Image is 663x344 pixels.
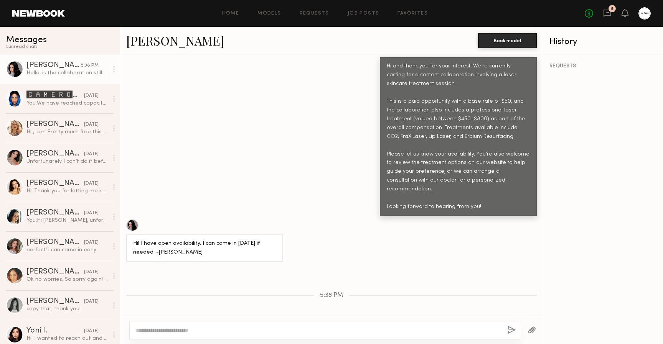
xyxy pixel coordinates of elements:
a: Favorites [397,11,428,16]
span: Messages [6,36,47,44]
div: [DATE] [84,298,99,305]
div: REQUESTS [549,64,657,69]
div: Hello, is the collaboration still open, [26,69,108,77]
div: [PERSON_NAME] [26,121,84,128]
button: Book model [478,33,537,48]
div: 🅲🅰🅼🅴🆁🅾🅽 🆂. [26,90,84,100]
a: Home [222,11,239,16]
div: [PERSON_NAME] [26,62,81,69]
span: 5:38 PM [320,292,343,299]
div: Yoni I. [26,327,84,335]
div: Hi! I wanted to reach out and see what it is going to be like after [DATE] procedure? Am I going ... [26,335,108,342]
a: Book model [478,37,537,43]
a: Job Posts [348,11,379,16]
div: [PERSON_NAME] [26,298,84,305]
div: Hi ,I am Pretty much free this week and half on next one .when would be a good time ? [26,128,108,136]
div: Ok no worries. So sorry again! Please let me know of future dates [26,276,108,283]
div: History [549,38,657,46]
div: [PERSON_NAME] [26,268,84,276]
div: [DATE] [84,210,99,217]
div: [PERSON_NAME] [26,239,84,246]
div: You: Hi [PERSON_NAME], unfortunately we wont be able to accommodate a reschedule visit at this ti... [26,217,108,224]
a: Requests [300,11,329,16]
div: copy that, thank you! [26,305,108,313]
a: 5 [603,9,612,18]
div: Hi! Thank you for letting me know. I completely understand, and I apologize again for the inconve... [26,187,108,195]
div: 5 [611,7,614,11]
div: [PERSON_NAME] [26,209,84,217]
div: [PERSON_NAME] [26,150,84,158]
div: Unfortunately I can’t do it before traveling but will be available later next week for a treatmen... [26,158,108,165]
div: [PERSON_NAME] [26,180,84,187]
div: [DATE] [84,180,99,187]
div: Hi! I have open availability. I can come in [DATE] if needed. -[PERSON_NAME] [133,239,276,257]
div: [DATE] [84,92,99,100]
div: You: We have reached capacity for this offer and we have closed this job posting but we always lo... [26,100,108,107]
a: [PERSON_NAME] [126,32,224,49]
div: Hi and thank you for your interest! We’re currently casting for a content collaboration involving... [387,62,530,211]
div: [DATE] [84,151,99,158]
div: 5:38 PM [81,62,99,69]
a: Models [257,11,281,16]
div: [DATE] [84,269,99,276]
div: [DATE] [84,121,99,128]
div: perfect! i can come in early [26,246,108,254]
div: [DATE] [84,239,99,246]
div: [DATE] [84,328,99,335]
